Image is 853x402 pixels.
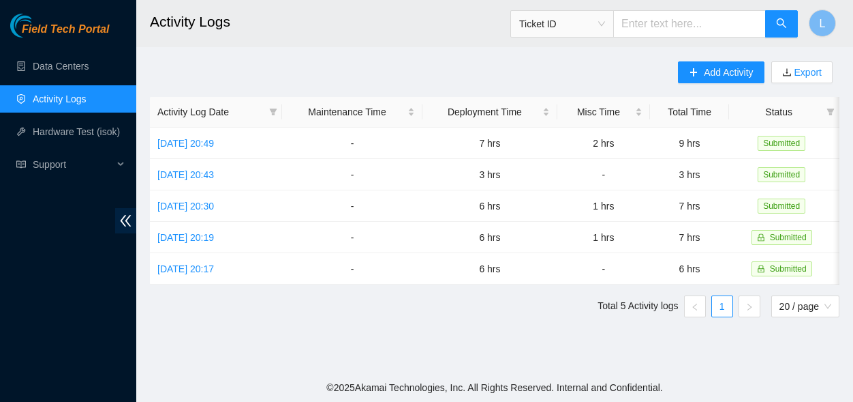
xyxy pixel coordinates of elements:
[820,15,826,32] span: L
[282,128,422,159] td: -
[557,159,650,190] td: -
[684,296,706,317] li: Previous Page
[792,67,822,78] a: Export
[557,190,650,222] td: 1 hrs
[691,303,699,311] span: left
[157,138,214,149] a: [DATE] 20:49
[157,201,214,212] a: [DATE] 20:30
[650,190,730,222] td: 7 hrs
[736,104,821,119] span: Status
[282,253,422,285] td: -
[684,296,706,317] button: left
[826,108,835,116] span: filter
[282,222,422,253] td: -
[33,61,89,72] a: Data Centers
[613,10,766,38] input: Enter text here...
[157,263,214,274] a: [DATE] 20:17
[770,233,807,242] span: Submitted
[809,10,836,37] button: L
[650,128,730,159] td: 9 hrs
[758,167,805,182] span: Submitted
[739,296,760,317] button: right
[282,190,422,222] td: -
[422,222,557,253] td: 6 hrs
[422,128,557,159] td: 7 hrs
[758,199,805,214] span: Submitted
[136,373,853,402] footer: © 2025 Akamai Technologies, Inc. All Rights Reserved. Internal and Confidential.
[757,265,765,273] span: lock
[10,25,109,42] a: Akamai TechnologiesField Tech Portal
[519,14,605,34] span: Ticket ID
[422,159,557,190] td: 3 hrs
[557,222,650,253] td: 1 hrs
[712,296,732,317] a: 1
[33,94,87,104] a: Activity Logs
[678,61,764,83] button: plusAdd Activity
[757,233,765,242] span: lock
[282,159,422,190] td: -
[770,264,807,274] span: Submitted
[771,296,839,317] div: Page Size
[422,190,557,222] td: 6 hrs
[557,253,650,285] td: -
[16,160,26,169] span: read
[758,136,805,151] span: Submitted
[824,102,837,122] span: filter
[157,104,264,119] span: Activity Log Date
[157,169,214,180] a: [DATE] 20:43
[765,10,798,38] button: search
[782,68,792,78] span: download
[711,296,733,317] li: 1
[745,303,754,311] span: right
[422,253,557,285] td: 6 hrs
[266,102,280,122] span: filter
[33,151,113,178] span: Support
[650,97,730,128] th: Total Time
[10,14,69,38] img: Akamai Technologies
[776,18,787,31] span: search
[557,128,650,159] td: 2 hrs
[779,296,831,317] span: 20 / page
[771,61,833,83] button: downloadExport
[650,222,730,253] td: 7 hrs
[689,68,698,78] span: plus
[650,253,730,285] td: 6 hrs
[704,65,753,80] span: Add Activity
[22,23,109,36] span: Field Tech Portal
[33,126,120,137] a: Hardware Test (isok)
[650,159,730,190] td: 3 hrs
[598,296,678,317] li: Total 5 Activity logs
[739,296,760,317] li: Next Page
[115,208,136,233] span: double-left
[157,232,214,243] a: [DATE] 20:19
[269,108,277,116] span: filter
